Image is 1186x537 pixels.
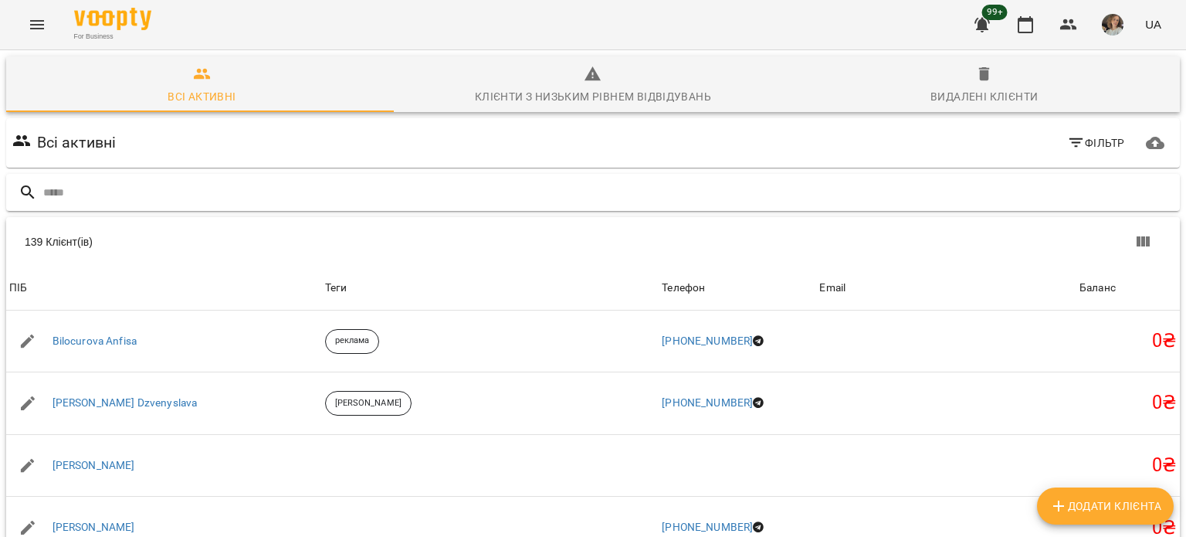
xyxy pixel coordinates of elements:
img: 32c0240b4d36dd2a5551494be5772e58.jpg [1102,14,1123,36]
button: Menu [19,6,56,43]
button: Показати колонки [1124,223,1161,260]
div: Телефон [662,279,705,297]
p: [PERSON_NAME] [335,397,402,410]
div: Sort [662,279,705,297]
div: ПІБ [9,279,27,297]
div: Всі активні [168,87,236,106]
div: Email [819,279,845,297]
h5: 0 ₴ [1079,391,1177,415]
div: Table Toolbar [6,217,1180,267]
a: [PERSON_NAME] [53,520,135,535]
div: 139 Клієнт(ів) [25,234,608,250]
p: реклама [335,335,370,348]
button: Додати клієнта [1037,488,1174,525]
h6: Всі активні [37,131,117,155]
div: Клієнти з низьким рівнем відвідувань [475,87,711,106]
a: [PERSON_NAME] Dzvenyslava [53,396,198,411]
span: Баланс [1079,279,1177,297]
a: [PHONE_NUMBER] [662,335,753,347]
a: Bilocurova Anfisa [53,334,137,349]
span: Email [819,279,1073,297]
div: Видалені клієнти [930,87,1038,106]
span: Фільтр [1067,134,1125,152]
a: [PHONE_NUMBER] [662,396,753,409]
span: ПІБ [9,279,319,297]
h5: 0 ₴ [1079,454,1177,478]
span: For Business [74,32,151,42]
div: Sort [819,279,845,297]
a: [PHONE_NUMBER] [662,521,753,533]
button: UA [1139,10,1167,39]
span: Додати клієнта [1049,497,1161,515]
span: UA [1145,16,1161,32]
div: Теги [325,279,656,297]
div: Sort [9,279,27,297]
div: Sort [1079,279,1116,297]
a: [PERSON_NAME] [53,458,135,474]
div: [PERSON_NAME] [325,391,412,416]
div: Баланс [1079,279,1116,297]
img: Voopty Logo [74,8,151,30]
button: Фільтр [1061,129,1131,157]
h5: 0 ₴ [1079,329,1177,353]
div: реклама [325,329,380,354]
span: 99+ [982,5,1008,20]
span: Телефон [662,279,813,297]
